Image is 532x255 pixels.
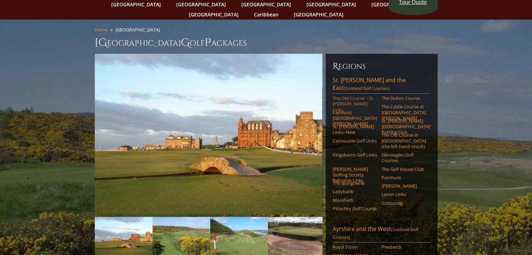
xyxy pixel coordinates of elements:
a: Kingsbarns Golf Links [333,152,377,158]
a: Leven Links [382,191,426,197]
a: Pitlochry Golf Course [333,206,377,211]
a: The Golf House Club [382,166,426,172]
a: The Old Course in [GEOGRAPHIC_DATA] (the left-hand circuit) [382,132,426,149]
h6: Regions [333,61,431,72]
a: Monifieth [333,197,377,203]
h1: [GEOGRAPHIC_DATA] olf ackages [95,36,438,50]
li: [GEOGRAPHIC_DATA] [115,27,163,33]
a: The Castle Course at [GEOGRAPHIC_DATA][PERSON_NAME] [382,104,426,121]
a: Ayrshire and the West(Scotland Golf Courses) [333,225,431,242]
a: [PERSON_NAME] Golfing Society Balcomie Links [333,166,377,183]
a: St. [PERSON_NAME] Links–New [333,124,377,135]
a: St. [PERSON_NAME] and the East(Scotland Golf Courses) [333,76,431,94]
a: [GEOGRAPHIC_DATA] [290,9,347,20]
a: The Blairgowrie [333,180,377,186]
a: [PERSON_NAME] [382,183,426,189]
a: Fairmont [GEOGRAPHIC_DATA][PERSON_NAME] [333,110,377,127]
a: Ladybank [333,189,377,194]
a: The Duke’s Course [382,95,426,101]
span: G [181,36,190,50]
a: [GEOGRAPHIC_DATA] [185,9,242,20]
a: Gleneagles Golf Courses [382,152,426,163]
a: Panmure [382,175,426,180]
a: St. [PERSON_NAME] [DEMOGRAPHIC_DATA]’ Putting Club [382,118,426,135]
a: Royal Troon [333,244,377,250]
span: (Scotland Golf Courses) [344,85,390,91]
a: Prestwick [382,244,426,250]
a: Caribbean [250,9,282,20]
span: P [205,36,211,50]
span: (Scotland Golf Courses) [333,226,418,240]
a: Scotscraig [382,200,426,206]
a: Carnoustie Golf Links [333,138,377,144]
a: The Old Course – St. [PERSON_NAME] Links [333,95,377,112]
a: Home [95,27,108,33]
